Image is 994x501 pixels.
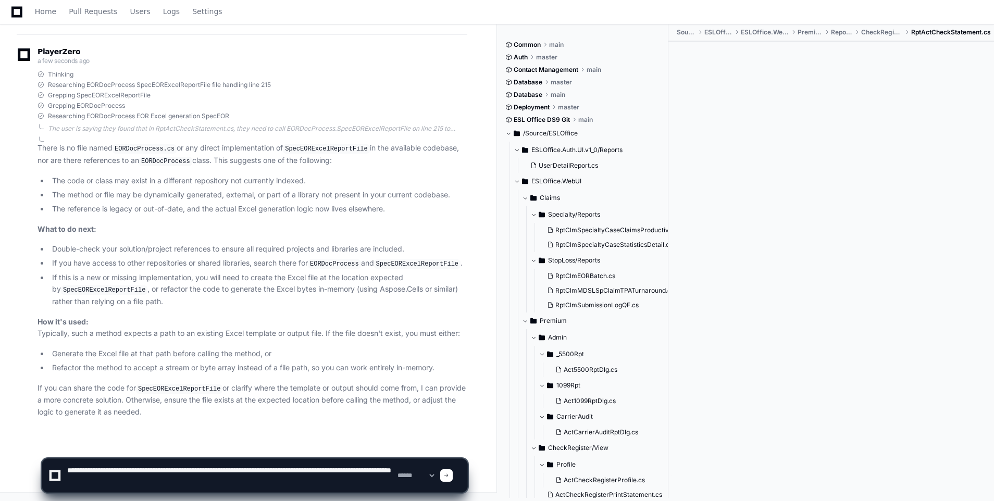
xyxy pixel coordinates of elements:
[113,144,177,154] code: EORDocProcess.cs
[540,194,560,202] span: Claims
[530,315,537,327] svg: Directory
[556,412,593,421] span: CarrierAudit
[514,53,528,61] span: Auth
[555,226,716,234] span: RptClmSpecialtyCaseClaimsProductivityTransplant.cs
[530,206,686,223] button: Specialty/Reports
[831,28,853,36] span: Reports
[539,377,686,394] button: 1099Rpt
[374,259,461,269] code: SpecEORExcelReportFile
[136,384,222,394] code: SpecEORExcelReportFile
[564,428,638,436] span: ActCarrierAuditRptDlg.cs
[38,48,80,55] span: PlayerZero
[543,283,679,298] button: RptClmMDSLSpClaimTPATurnaround.cs
[558,103,579,111] span: master
[861,28,903,36] span: CheckRegister
[38,142,467,167] p: There is no file named or any direct implementation of in the available codebase, nor are there r...
[549,41,564,49] span: main
[49,203,467,215] li: The reference is legacy or out-of-date, and the actual Excel generation logic now lives elsewhere.
[308,259,361,269] code: EORDocProcess
[704,28,732,36] span: ESLOffice
[551,362,679,377] button: Act5500RptDlg.cs
[522,175,528,187] svg: Directory
[556,381,580,390] span: 1099Rpt
[547,379,553,392] svg: Directory
[48,91,151,99] span: Grepping SpecEORExcelReportFile
[551,394,679,408] button: Act1099RptDlg.cs
[539,254,545,267] svg: Directory
[548,333,567,342] span: Admin
[555,286,674,295] span: RptClmMDSLSpClaimTPATurnaround.cs
[38,382,467,418] p: If you can share the code for or clarify where the template or output should come from, I can pro...
[551,78,572,86] span: master
[514,116,570,124] span: ESL Office DS9 Git
[555,272,615,280] span: RptClmEORBatch.cs
[539,208,545,221] svg: Directory
[192,8,222,15] span: Settings
[539,161,598,170] span: UserDetailReport.cs
[514,142,669,158] button: ESLOffice.Auth.UI.v1_0/Reports
[49,257,467,270] li: If you have access to other repositories or shared libraries, search there for and .
[35,8,56,15] span: Home
[911,28,991,36] span: RptActCheckStatement.cs
[49,243,467,255] li: Double-check your solution/project references to ensure all required projects and libraries are i...
[48,124,467,133] div: The user is saying they found that in RptActCheckStatement.cs, they need to call EORDocProcess.Sp...
[556,350,584,358] span: _5500Rpt
[48,112,229,120] span: Researching EORDocProcess EOR Excel generation SpecEOR
[530,252,686,269] button: StopLoss/Reports
[543,237,688,252] button: RptClmSpecialtyCaseStatisticsDetail.cs
[548,210,600,219] span: Specialty/Reports
[536,53,557,61] span: master
[587,66,601,74] span: main
[514,41,541,49] span: Common
[522,312,677,329] button: Premium
[69,8,117,15] span: Pull Requests
[48,70,73,79] span: Thinking
[38,317,89,326] strong: How it's used:
[49,272,467,308] li: If this is a new or missing implementation, you will need to create the Excel file at the locatio...
[530,329,686,346] button: Admin
[564,366,617,374] span: Act5500RptDlg.cs
[798,28,823,36] span: Premium
[514,173,669,190] button: ESLOffice.WebUI
[49,362,467,374] li: Refactor the method to accept a stream or byte array instead of a file path, so you can work enti...
[551,425,679,440] button: ActCarrierAuditRptDlg.cs
[38,316,467,340] p: Typically, such a method expects a path to an existing Excel template or output file. If the file...
[61,285,147,295] code: SpecEORExcelReportFile
[523,129,578,137] span: /Source/ESLOffice
[163,8,180,15] span: Logs
[48,102,125,110] span: Grepping EORDocProcess
[531,146,623,154] span: ESLOffice.Auth.UI.v1_0/Reports
[38,57,90,65] span: a few seconds ago
[514,78,542,86] span: Database
[548,256,600,265] span: StopLoss/Reports
[139,157,192,166] code: EORDocProcess
[514,66,578,74] span: Contact Management
[543,269,679,283] button: RptClmEORBatch.cs
[505,125,661,142] button: /Source/ESLOffice
[49,189,467,201] li: The method or file may be dynamically generated, external, or part of a library not present in yo...
[543,298,679,312] button: RptClmSubmissionLogQF.cs
[522,190,677,206] button: Claims
[49,348,467,360] li: Generate the Excel file at that path before calling the method, or
[514,91,542,99] span: Database
[741,28,789,36] span: ESLOffice.WebUI
[540,317,567,325] span: Premium
[530,192,537,204] svg: Directory
[555,301,639,309] span: RptClmSubmissionLogQF.cs
[526,158,663,173] button: UserDetailReport.cs
[539,331,545,344] svg: Directory
[514,127,520,140] svg: Directory
[283,144,369,154] code: SpecEORExcelReportFile
[578,116,593,124] span: main
[539,408,686,425] button: CarrierAudit
[677,28,697,36] span: Source
[530,440,686,456] button: CheckRegister/View
[539,346,686,362] button: _5500Rpt
[514,103,550,111] span: Deployment
[49,175,467,187] li: The code or class may exist in a different repository not currently indexed.
[555,241,673,249] span: RptClmSpecialtyCaseStatisticsDetail.cs
[551,91,565,99] span: main
[38,224,96,233] strong: What to do next:
[531,177,581,185] span: ESLOffice.WebUI
[130,8,151,15] span: Users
